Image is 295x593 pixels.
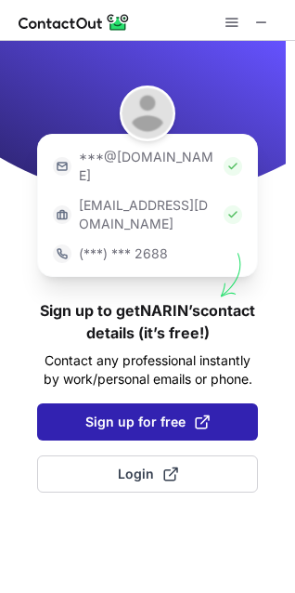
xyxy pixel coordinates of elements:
[53,244,71,263] img: https://contactout.com/extension/app/static/media/login-phone-icon.bacfcb865e29de816d437549d7f4cb...
[79,196,216,233] p: [EMAIL_ADDRESS][DOMAIN_NAME]
[224,157,242,176] img: Check Icon
[37,403,258,441] button: Sign up for free
[19,11,130,33] img: ContactOut v5.3.10
[53,157,71,176] img: https://contactout.com/extension/app/static/media/login-email-icon.f64bce713bb5cd1896fef81aa7b14a...
[118,465,178,483] span: Login
[120,86,175,141] img: NARIN SAWEEPHAT
[37,455,258,493] button: Login
[224,205,242,224] img: Check Icon
[79,148,216,185] p: ***@[DOMAIN_NAME]
[53,205,71,224] img: https://contactout.com/extension/app/static/media/login-work-icon.638a5007170bc45168077fde17b29a1...
[85,413,210,431] span: Sign up for free
[37,351,258,389] p: Contact any professional instantly by work/personal emails or phone.
[37,299,258,344] h1: Sign up to get NARIN’s contact details (it’s free!)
